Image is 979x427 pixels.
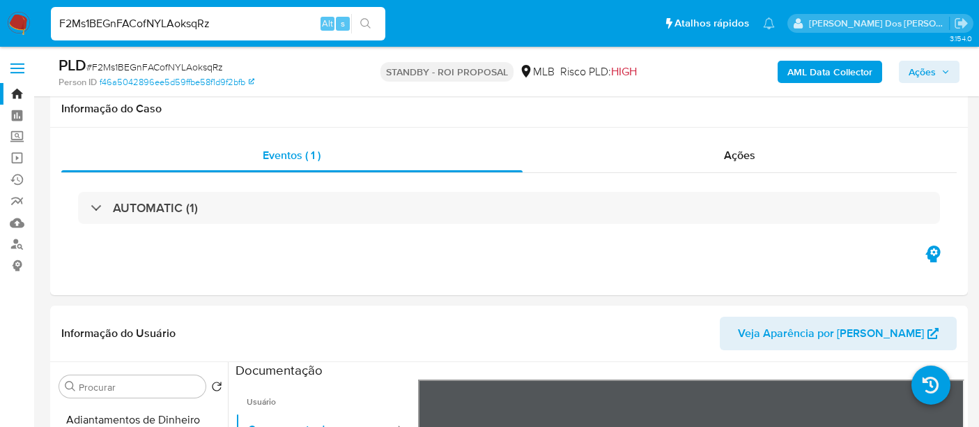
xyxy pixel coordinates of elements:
a: Notificações [763,17,775,29]
h3: AUTOMATIC (1) [113,200,198,216]
span: Risco PLD: [560,64,637,80]
button: Veja Aparência por [PERSON_NAME] [720,317,957,350]
button: Procurar [65,381,76,392]
span: Alt [322,17,333,30]
span: HIGH [611,63,637,80]
span: Veja Aparência por [PERSON_NAME] [738,317,924,350]
b: Person ID [59,76,97,89]
p: STANDBY - ROI PROPOSAL [380,62,514,82]
span: Atalhos rápidos [674,16,749,31]
span: # F2Ms1BEGnFACofNYLAoksqRz [86,60,223,74]
a: Sair [954,16,969,31]
input: Procurar [79,381,200,394]
span: Ações [724,147,755,163]
div: AUTOMATIC (1) [78,192,940,224]
h1: Informação do Caso [61,102,957,116]
button: Retornar ao pedido padrão [211,381,222,396]
a: f46a5042896ee5d59ffbe58f1d9f2bfb [100,76,254,89]
b: AML Data Collector [787,61,872,83]
button: search-icon [351,14,380,33]
p: renato.lopes@mercadopago.com.br [809,17,950,30]
button: AML Data Collector [778,61,882,83]
input: Pesquise usuários ou casos... [51,15,385,33]
span: Ações [909,61,936,83]
h1: Informação do Usuário [61,327,176,340]
span: s [341,17,345,30]
span: Eventos ( 1 ) [263,147,321,163]
button: Ações [899,61,959,83]
div: MLB [519,64,555,80]
b: PLD [59,54,86,76]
